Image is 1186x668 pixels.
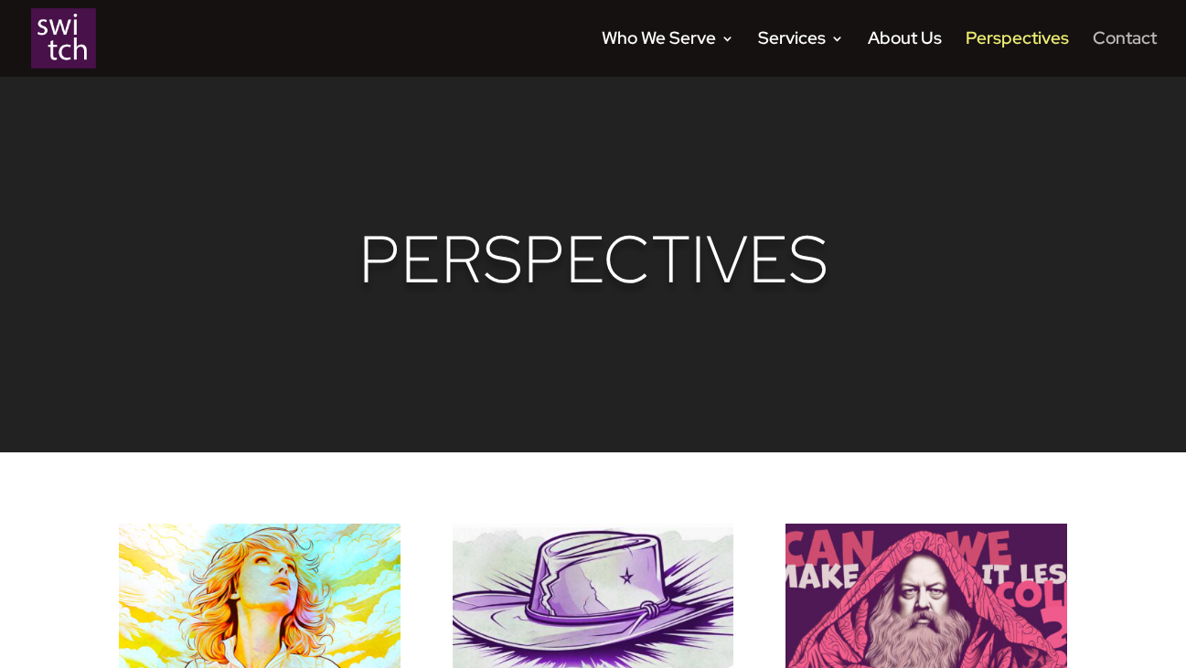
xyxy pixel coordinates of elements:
a: Services [758,32,844,77]
a: About Us [868,32,942,77]
a: Perspectives [966,32,1069,77]
h1: Perspectives [119,220,1068,308]
a: Contact [1093,32,1157,77]
a: Who We Serve [602,32,734,77]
